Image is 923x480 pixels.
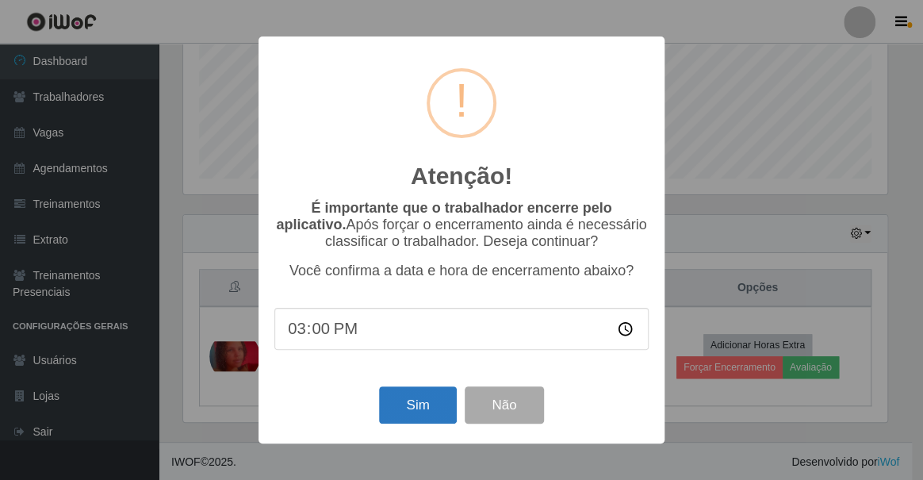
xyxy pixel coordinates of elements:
[276,200,611,232] b: É importante que o trabalhador encerre pelo aplicativo.
[411,162,512,190] h2: Atenção!
[379,386,456,424] button: Sim
[274,263,649,279] p: Você confirma a data e hora de encerramento abaixo?
[274,200,649,250] p: Após forçar o encerramento ainda é necessário classificar o trabalhador. Deseja continuar?
[465,386,543,424] button: Não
